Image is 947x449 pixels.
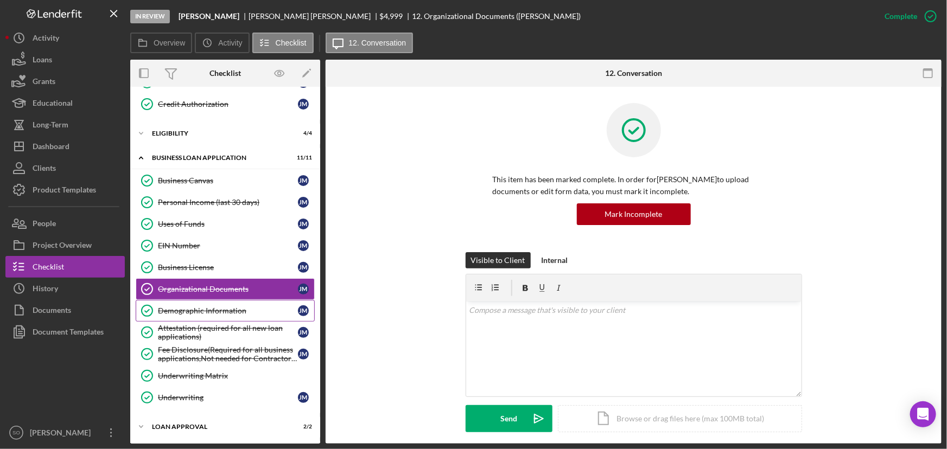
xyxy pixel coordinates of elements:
[33,213,56,237] div: People
[158,371,314,380] div: Underwriting Matrix
[136,213,315,235] a: Uses of FundsJM
[293,155,312,161] div: 11 / 11
[152,424,285,430] div: Loan Approval
[5,157,125,179] button: Clients
[158,285,298,293] div: Organizational Documents
[298,175,309,186] div: J M
[136,300,315,322] a: Demographic InformationJM
[5,114,125,136] button: Long-Term
[380,12,403,21] div: $4,999
[298,349,309,360] div: J M
[33,299,71,324] div: Documents
[195,33,249,53] button: Activity
[5,422,125,444] button: SO[PERSON_NAME]
[5,278,125,299] button: History
[136,387,315,408] a: UnderwritingJM
[5,49,125,70] button: Loans
[5,92,125,114] button: Educational
[349,39,406,47] label: 12. Conversation
[298,284,309,294] div: J M
[293,130,312,137] div: 4 / 4
[874,5,942,27] button: Complete
[33,179,96,203] div: Product Templates
[910,401,936,427] div: Open Intercom Messenger
[158,324,298,341] div: Attestation (required for all new loan applications)
[158,176,298,185] div: Business Canvas
[136,256,315,278] a: Business LicenseJM
[5,179,125,201] button: Product Templates
[136,235,315,256] a: EIN NumberJM
[276,39,307,47] label: Checklist
[466,405,552,432] button: Send
[298,327,309,338] div: J M
[12,430,20,436] text: SO
[298,99,309,110] div: J M
[5,321,125,343] button: Document Templates
[33,136,69,160] div: Dashboard
[5,213,125,234] button: People
[152,155,285,161] div: BUSINESS LOAN APPLICATION
[298,219,309,229] div: J M
[885,5,917,27] div: Complete
[33,234,92,259] div: Project Overview
[5,136,125,157] button: Dashboard
[471,252,525,268] div: Visible to Client
[179,12,239,21] b: [PERSON_NAME]
[5,299,125,321] button: Documents
[5,70,125,92] button: Grants
[33,114,68,138] div: Long-Term
[136,322,315,343] a: Attestation (required for all new loan applications)JM
[136,93,315,115] a: Credit AuthorizationJM
[500,405,517,432] div: Send
[577,203,691,225] button: Mark Incomplete
[298,240,309,251] div: J M
[218,39,242,47] label: Activity
[326,33,414,53] button: 12. Conversation
[154,39,185,47] label: Overview
[130,33,192,53] button: Overview
[158,220,298,228] div: Uses of Funds
[5,256,125,278] button: Checklist
[158,393,298,402] div: Underwriting
[158,263,298,272] div: Business License
[158,100,298,108] div: Credit Authorization
[130,10,170,23] div: In Review
[209,69,241,78] div: Checklist
[33,92,73,117] div: Educational
[466,252,531,268] button: Visible to Client
[136,278,315,300] a: Organizational DocumentsJM
[298,262,309,273] div: J M
[536,252,574,268] button: Internal
[298,197,309,208] div: J M
[33,157,56,182] div: Clients
[33,256,64,280] div: Checklist
[542,252,568,268] div: Internal
[298,305,309,316] div: J M
[33,49,52,73] div: Loans
[33,321,104,345] div: Document Templates
[249,12,380,21] div: [PERSON_NAME] [PERSON_NAME]
[5,27,125,49] button: Activity
[136,365,315,387] a: Underwriting Matrix
[605,203,663,225] div: Mark Incomplete
[158,306,298,315] div: Demographic Information
[158,198,298,207] div: Personal Income (last 30 days)
[136,191,315,213] a: Personal Income (last 30 days)JM
[298,392,309,403] div: J M
[152,130,285,137] div: Eligibility
[33,27,59,52] div: Activity
[136,170,315,191] a: Business CanvasJM
[5,234,125,256] button: Project Overview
